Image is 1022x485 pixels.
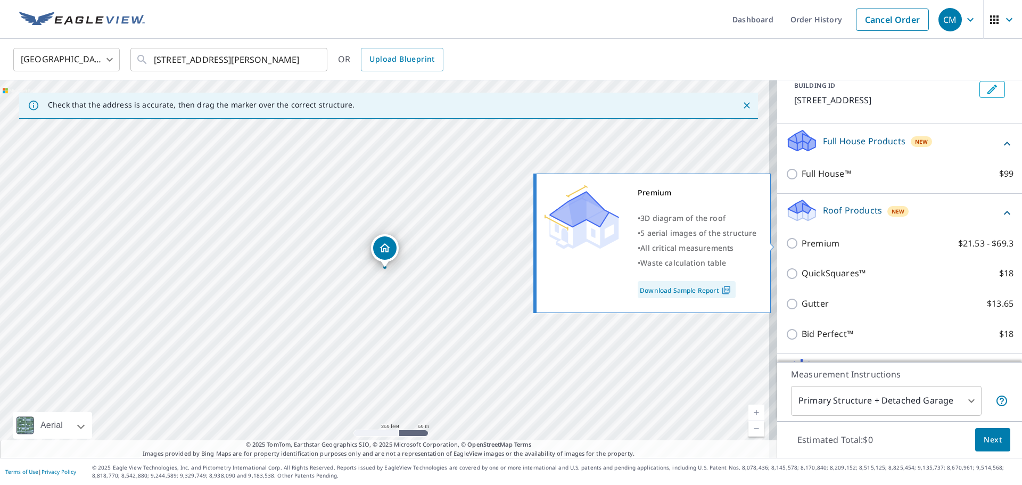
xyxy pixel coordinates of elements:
[545,185,619,249] img: Premium
[361,48,443,71] a: Upload Blueprint
[638,185,757,200] div: Premium
[794,81,835,90] p: BUILDING ID
[999,327,1013,341] p: $18
[802,267,866,280] p: QuickSquares™
[638,241,757,256] div: •
[786,128,1013,159] div: Full House ProductsNew
[19,12,145,28] img: EV Logo
[719,285,733,295] img: Pdf Icon
[640,258,726,268] span: Waste calculation table
[13,412,92,439] div: Aerial
[938,8,962,31] div: CM
[786,198,1013,228] div: Roof ProductsNew
[892,207,905,216] span: New
[999,167,1013,180] p: $99
[856,9,929,31] a: Cancel Order
[748,421,764,437] a: Current Level 17, Zoom Out
[975,428,1010,452] button: Next
[338,48,443,71] div: OR
[802,237,839,250] p: Premium
[979,81,1005,98] button: Edit building 1
[371,234,399,267] div: Dropped pin, building 1, Residential property, 4310 Avon Dr Harrisburg, PA 17112
[48,100,355,110] p: Check that the address is accurate, then drag the marker over the correct structure.
[794,94,975,106] p: [STREET_ADDRESS]
[791,386,982,416] div: Primary Structure + Detached Garage
[13,45,120,75] div: [GEOGRAPHIC_DATA]
[740,98,754,112] button: Close
[987,297,1013,310] p: $13.65
[789,428,881,451] p: Estimated Total: $0
[984,433,1002,447] span: Next
[999,267,1013,280] p: $18
[369,53,434,66] span: Upload Blueprint
[958,237,1013,250] p: $21.53 - $69.3
[514,440,532,448] a: Terms
[823,135,905,147] p: Full House Products
[995,394,1008,407] span: Your report will include the primary structure and a detached garage if one exists.
[37,412,66,439] div: Aerial
[640,228,756,238] span: 5 aerial images of the structure
[802,327,853,341] p: Bid Perfect™
[823,204,882,217] p: Roof Products
[154,45,306,75] input: Search by address or latitude-longitude
[246,440,532,449] span: © 2025 TomTom, Earthstar Geographics SIO, © 2025 Microsoft Corporation, ©
[5,468,38,475] a: Terms of Use
[638,211,757,226] div: •
[638,256,757,270] div: •
[42,468,76,475] a: Privacy Policy
[748,405,764,421] a: Current Level 17, Zoom In
[640,243,733,253] span: All critical measurements
[802,167,851,180] p: Full House™
[915,137,928,146] span: New
[791,368,1008,381] p: Measurement Instructions
[467,440,512,448] a: OpenStreetMap
[92,464,1017,480] p: © 2025 Eagle View Technologies, Inc. and Pictometry International Corp. All Rights Reserved. Repo...
[638,226,757,241] div: •
[640,213,726,223] span: 3D diagram of the roof
[638,281,736,298] a: Download Sample Report
[5,468,76,475] p: |
[786,358,1013,389] div: Solar ProductsNew
[802,297,829,310] p: Gutter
